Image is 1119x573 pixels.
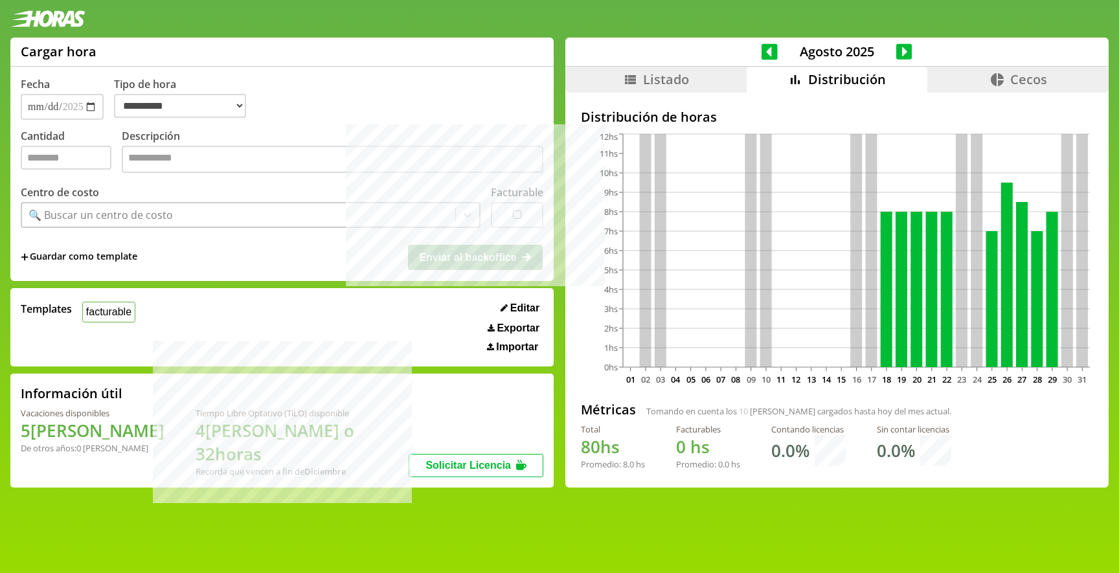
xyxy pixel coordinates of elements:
[972,374,982,385] text: 24
[21,129,122,176] label: Cantidad
[21,185,99,199] label: Centro de costo
[791,374,800,385] text: 12
[852,374,861,385] text: 16
[877,439,915,462] h1: 0.0 %
[646,405,951,417] span: Tomando en cuenta los [PERSON_NAME] cargados hasta hoy del mes actual.
[21,407,164,419] div: Vacaciones disponibles
[114,77,256,120] label: Tipo de hora
[581,401,636,418] h2: Métricas
[604,245,618,256] tspan: 6hs
[604,225,618,237] tspan: 7hs
[604,361,618,373] tspan: 0hs
[600,167,618,179] tspan: 10hs
[671,374,681,385] text: 04
[581,458,645,470] div: Promedio: hs
[1010,71,1047,88] span: Cecos
[643,71,689,88] span: Listado
[21,250,137,264] span: +Guardar como template
[716,374,725,385] text: 07
[581,435,645,458] h1: hs
[882,374,891,385] text: 18
[988,374,997,385] text: 25
[604,264,618,276] tspan: 5hs
[497,322,539,334] span: Exportar
[867,374,876,385] text: 17
[656,374,665,385] text: 03
[912,374,921,385] text: 20
[822,374,831,385] text: 14
[122,146,543,173] textarea: Descripción
[409,454,543,477] button: Solicitar Licencia
[686,374,695,385] text: 05
[746,374,755,385] text: 09
[581,435,600,458] span: 80
[82,302,135,322] button: facturable
[676,423,740,435] div: Facturables
[496,341,538,353] span: Importar
[21,250,28,264] span: +
[497,302,543,315] button: Editar
[196,419,409,466] h1: 4 [PERSON_NAME] o 32 horas
[1078,374,1087,385] text: 31
[1032,374,1041,385] text: 28
[21,385,122,402] h2: Información útil
[942,374,951,385] text: 22
[600,131,618,142] tspan: 12hs
[604,322,618,334] tspan: 2hs
[604,303,618,315] tspan: 3hs
[21,442,164,454] div: De otros años: 0 [PERSON_NAME]
[1048,374,1057,385] text: 29
[196,466,409,477] div: Recordá que vencen a fin de
[771,439,809,462] h1: 0.0 %
[604,206,618,218] tspan: 8hs
[676,435,740,458] h1: hs
[581,108,1093,126] h2: Distribución de horas
[623,458,634,470] span: 8.0
[701,374,710,385] text: 06
[877,423,951,435] div: Sin contar licencias
[897,374,906,385] text: 19
[1002,374,1012,385] text: 26
[304,466,346,477] b: Diciembre
[1063,374,1072,385] text: 30
[731,374,740,385] text: 08
[604,342,618,354] tspan: 1hs
[771,423,846,435] div: Contando licencias
[484,322,543,335] button: Exportar
[676,458,740,470] div: Promedio: hs
[122,129,543,176] label: Descripción
[21,77,50,91] label: Fecha
[1017,374,1026,385] text: 27
[196,407,409,419] div: Tiempo Libre Optativo (TiLO) disponible
[927,374,936,385] text: 21
[10,10,85,27] img: logotipo
[604,284,618,295] tspan: 4hs
[510,302,539,314] span: Editar
[21,146,111,170] input: Cantidad
[21,419,164,442] h1: 5 [PERSON_NAME]
[114,94,246,118] select: Tipo de hora
[425,460,511,471] span: Solicitar Licencia
[28,208,173,222] div: 🔍 Buscar un centro de costo
[957,374,966,385] text: 23
[626,374,635,385] text: 01
[808,71,886,88] span: Distribución
[778,43,896,60] span: Agosto 2025
[676,435,686,458] span: 0
[491,185,543,199] label: Facturable
[21,302,72,316] span: Templates
[600,148,618,159] tspan: 11hs
[604,186,618,198] tspan: 9hs
[807,374,816,385] text: 13
[739,405,748,417] span: 10
[837,374,846,385] text: 15
[581,423,645,435] div: Total
[21,43,96,60] h1: Cargar hora
[776,374,786,385] text: 11
[762,374,771,385] text: 10
[718,458,729,470] span: 0.0
[641,374,650,385] text: 02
